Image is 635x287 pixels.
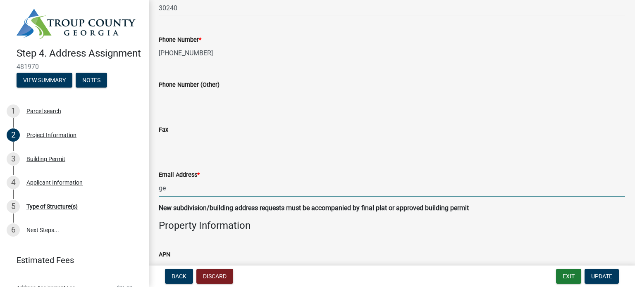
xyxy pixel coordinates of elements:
[159,172,200,178] label: Email Address
[159,82,220,88] label: Phone Number (Other)
[7,252,136,268] a: Estimated Fees
[7,152,20,166] div: 3
[585,269,619,284] button: Update
[76,73,107,88] button: Notes
[159,204,469,212] strong: New subdivision/building address requests must be accompanied by final plat or approved building ...
[17,47,142,59] h4: Step 4. Address Assignment
[7,176,20,189] div: 4
[7,200,20,213] div: 5
[159,252,170,258] label: APN
[159,127,168,133] label: Fax
[591,273,612,280] span: Update
[196,269,233,284] button: Discard
[159,37,201,43] label: Phone Number
[556,269,581,284] button: Exit
[26,132,76,138] div: Project Information
[17,77,72,84] wm-modal-confirm: Summary
[76,77,107,84] wm-modal-confirm: Notes
[26,156,65,162] div: Building Permit
[7,128,20,142] div: 2
[17,9,136,39] img: Troup County, Georgia
[26,204,78,209] div: Type of Structure(s)
[7,104,20,118] div: 1
[172,273,186,280] span: Back
[165,269,193,284] button: Back
[26,180,83,185] div: Applicant Information
[159,220,625,232] h4: Property Information
[17,63,132,71] span: 481970
[7,223,20,237] div: 6
[26,108,61,114] div: Parcel search
[17,73,72,88] button: View Summary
